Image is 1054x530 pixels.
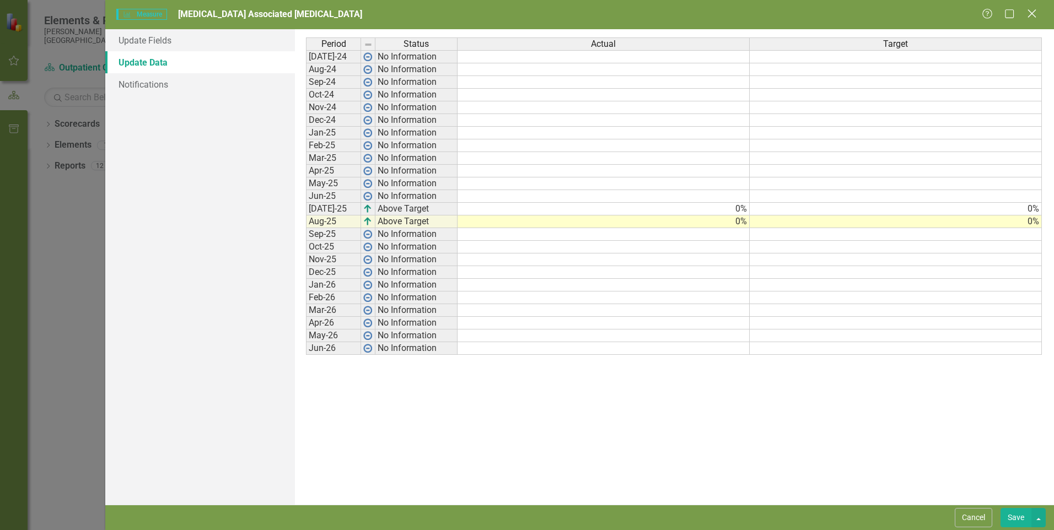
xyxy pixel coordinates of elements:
[375,89,458,101] td: No Information
[375,203,458,215] td: Above Target
[363,116,372,125] img: wPkqUstsMhMTgAAAABJRU5ErkJggg==
[306,203,361,215] td: [DATE]-25
[750,203,1042,215] td: 0%
[363,230,372,239] img: wPkqUstsMhMTgAAAABJRU5ErkJggg==
[375,317,458,329] td: No Information
[306,50,361,63] td: [DATE]-24
[363,90,372,99] img: wPkqUstsMhMTgAAAABJRU5ErkJggg==
[105,51,295,73] a: Update Data
[306,329,361,342] td: May-26
[363,318,372,327] img: wPkqUstsMhMTgAAAABJRU5ErkJggg==
[363,293,372,302] img: wPkqUstsMhMTgAAAABJRU5ErkJggg==
[375,76,458,89] td: No Information
[363,141,372,150] img: wPkqUstsMhMTgAAAABJRU5ErkJggg==
[375,139,458,152] td: No Information
[306,291,361,304] td: Feb-26
[375,152,458,165] td: No Information
[321,39,346,49] span: Period
[375,190,458,203] td: No Information
[363,78,372,86] img: wPkqUstsMhMTgAAAABJRU5ErkJggg==
[306,190,361,203] td: Jun-25
[306,152,361,165] td: Mar-25
[375,228,458,241] td: No Information
[306,63,361,76] td: Aug-24
[363,331,372,340] img: wPkqUstsMhMTgAAAABJRU5ErkJggg==
[306,266,361,279] td: Dec-25
[363,65,372,74] img: wPkqUstsMhMTgAAAABJRU5ErkJggg==
[363,306,372,315] img: wPkqUstsMhMTgAAAABJRU5ErkJggg==
[363,204,372,213] img: VmL+zLOWXp8NoCSi7l57Eu8eJ+4GWSi48xzEIItyGCrzKAg+GPZxiGYRiGYS7xC1jVADWlAHzkAAAAAElFTkSuQmCC
[363,52,372,61] img: wPkqUstsMhMTgAAAABJRU5ErkJggg==
[306,165,361,177] td: Apr-25
[306,89,361,101] td: Oct-24
[306,76,361,89] td: Sep-24
[375,177,458,190] td: No Information
[363,154,372,163] img: wPkqUstsMhMTgAAAABJRU5ErkJggg==
[306,317,361,329] td: Apr-26
[375,101,458,114] td: No Information
[363,166,372,175] img: wPkqUstsMhMTgAAAABJRU5ErkJggg==
[306,114,361,127] td: Dec-24
[591,39,616,49] span: Actual
[306,127,361,139] td: Jan-25
[375,114,458,127] td: No Information
[363,128,372,137] img: wPkqUstsMhMTgAAAABJRU5ErkJggg==
[306,101,361,114] td: Nov-24
[306,241,361,253] td: Oct-25
[363,242,372,251] img: wPkqUstsMhMTgAAAABJRU5ErkJggg==
[375,215,458,228] td: Above Target
[363,280,372,289] img: wPkqUstsMhMTgAAAABJRU5ErkJggg==
[750,215,1042,228] td: 0%
[116,9,166,20] span: Measure
[375,304,458,317] td: No Information
[306,304,361,317] td: Mar-26
[306,228,361,241] td: Sep-25
[1001,508,1031,527] button: Save
[458,215,750,228] td: 0%
[306,279,361,291] td: Jan-26
[306,253,361,266] td: Nov-25
[363,179,372,188] img: wPkqUstsMhMTgAAAABJRU5ErkJggg==
[105,29,295,51] a: Update Fields
[375,241,458,253] td: No Information
[375,329,458,342] td: No Information
[375,50,458,63] td: No Information
[955,508,992,527] button: Cancel
[363,103,372,112] img: wPkqUstsMhMTgAAAABJRU5ErkJggg==
[375,291,458,304] td: No Information
[105,73,295,95] a: Notifications
[375,127,458,139] td: No Information
[363,268,372,277] img: wPkqUstsMhMTgAAAABJRU5ErkJggg==
[375,63,458,76] td: No Information
[363,255,372,264] img: wPkqUstsMhMTgAAAABJRU5ErkJggg==
[306,177,361,190] td: May-25
[306,342,361,355] td: Jun-26
[458,203,750,215] td: 0%
[375,266,458,279] td: No Information
[404,39,429,49] span: Status
[363,192,372,201] img: wPkqUstsMhMTgAAAABJRU5ErkJggg==
[178,9,362,19] span: [MEDICAL_DATA] Associated [MEDICAL_DATA]
[363,217,372,226] img: VmL+zLOWXp8NoCSi7l57Eu8eJ+4GWSi48xzEIItyGCrzKAg+GPZxiGYRiGYS7xC1jVADWlAHzkAAAAAElFTkSuQmCC
[883,39,908,49] span: Target
[306,215,361,228] td: Aug-25
[375,342,458,355] td: No Information
[364,40,373,49] img: 8DAGhfEEPCf229AAAAAElFTkSuQmCC
[375,279,458,291] td: No Information
[363,344,372,353] img: wPkqUstsMhMTgAAAABJRU5ErkJggg==
[306,139,361,152] td: Feb-25
[375,253,458,266] td: No Information
[375,165,458,177] td: No Information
